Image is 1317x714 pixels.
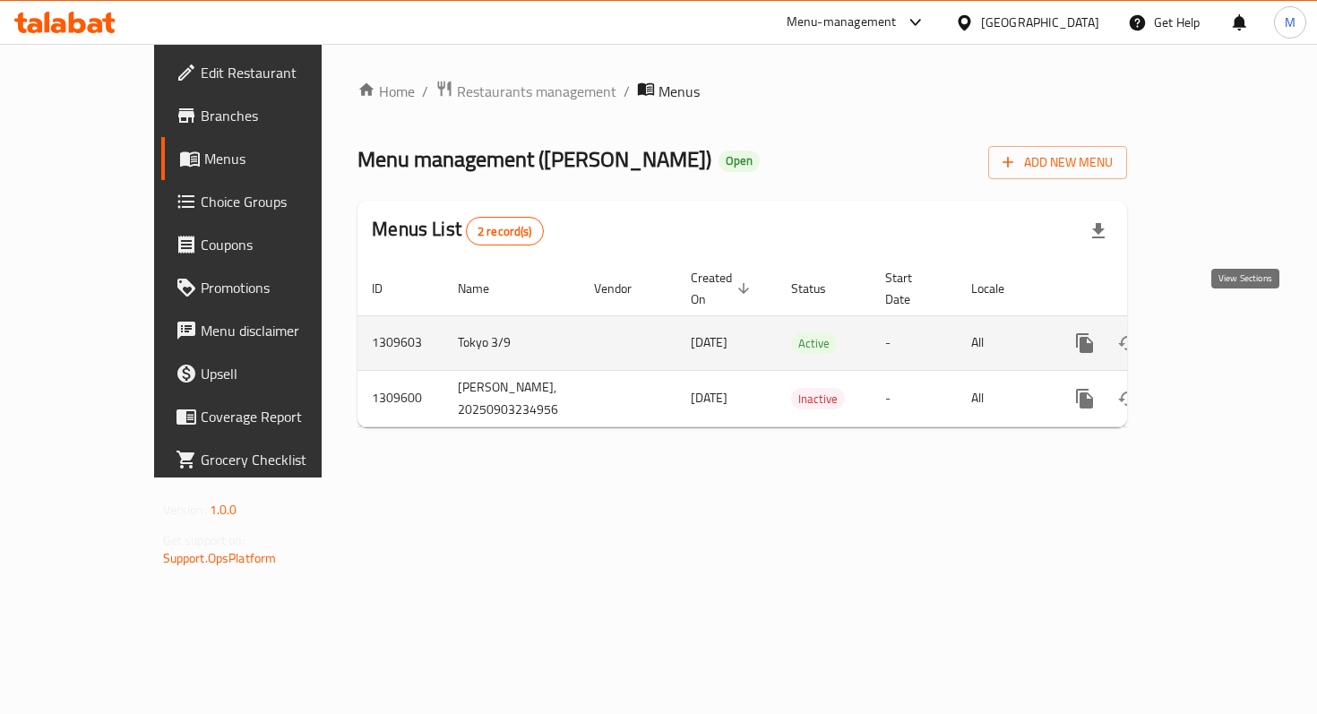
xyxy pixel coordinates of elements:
span: Branches [201,105,359,126]
a: Upsell [161,352,374,395]
span: Menu disclaimer [201,320,359,341]
span: M [1285,13,1295,32]
td: 1309600 [357,370,443,426]
span: Choice Groups [201,191,359,212]
span: Coverage Report [201,406,359,427]
span: Inactive [791,389,845,409]
button: Add New Menu [988,146,1127,179]
span: Vendor [594,278,655,299]
a: Home [357,81,415,102]
span: [DATE] [691,386,727,409]
th: Actions [1049,262,1250,316]
a: Edit Restaurant [161,51,374,94]
a: Choice Groups [161,180,374,223]
span: 1.0.0 [210,498,237,521]
span: Active [791,333,837,354]
a: Support.OpsPlatform [163,546,277,570]
a: Menu disclaimer [161,309,374,352]
span: Locale [971,278,1028,299]
span: Created On [691,267,755,310]
td: 1309603 [357,315,443,370]
a: Coverage Report [161,395,374,438]
span: Coupons [201,234,359,255]
a: Branches [161,94,374,137]
span: Version: [163,498,207,521]
span: Name [458,278,512,299]
div: [GEOGRAPHIC_DATA] [981,13,1099,32]
a: Menus [161,137,374,180]
td: All [957,370,1049,426]
td: Tokyo 3/9 [443,315,580,370]
button: Change Status [1106,322,1149,365]
span: Menus [204,148,359,169]
li: / [422,81,428,102]
span: Grocery Checklist [201,449,359,470]
td: All [957,315,1049,370]
span: Promotions [201,277,359,298]
div: Menu-management [787,12,897,33]
a: Coupons [161,223,374,266]
span: 2 record(s) [467,223,543,240]
span: Open [719,153,760,168]
a: Grocery Checklist [161,438,374,481]
span: Get support on: [163,529,245,552]
button: more [1063,377,1106,420]
a: Restaurants management [435,80,616,103]
td: - [871,370,957,426]
div: Inactive [791,388,845,409]
li: / [624,81,630,102]
h2: Menus List [372,216,543,245]
span: Menus [658,81,700,102]
button: more [1063,322,1106,365]
span: Edit Restaurant [201,62,359,83]
span: Status [791,278,849,299]
td: [PERSON_NAME], 20250903234956 [443,370,580,426]
span: Start Date [885,267,935,310]
div: Export file [1077,210,1120,253]
span: Restaurants management [457,81,616,102]
div: Total records count [466,217,544,245]
nav: breadcrumb [357,80,1127,103]
span: Add New Menu [1003,151,1113,174]
table: enhanced table [357,262,1250,427]
span: ID [372,278,406,299]
div: Open [719,151,760,172]
span: [DATE] [691,331,727,354]
span: Menu management ( [PERSON_NAME] ) [357,139,711,179]
div: Active [791,332,837,354]
a: Promotions [161,266,374,309]
span: Upsell [201,363,359,384]
button: Change Status [1106,377,1149,420]
td: - [871,315,957,370]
